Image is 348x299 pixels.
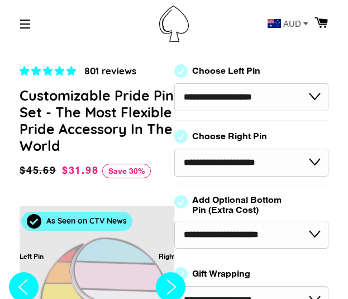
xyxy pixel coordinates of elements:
span: AUD [283,20,301,28]
label: Gift Wrapping [192,269,250,279]
img: Pin-Ace [159,6,188,42]
label: Choose Left Pin [192,66,260,76]
span: $31.98 [62,164,99,176]
span: 4.83 stars [20,65,79,77]
label: Choose Right Pin [192,131,267,141]
span: 801 reviews [84,65,136,77]
span: $45.69 [20,163,59,178]
span: Save 30% [102,164,151,178]
h1: Customizable Pride Pin Set - The Most Flexible Pride Accessory In The World [20,87,174,154]
label: Add Optional Bottom Pin (Extra Cost) [192,195,286,215]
